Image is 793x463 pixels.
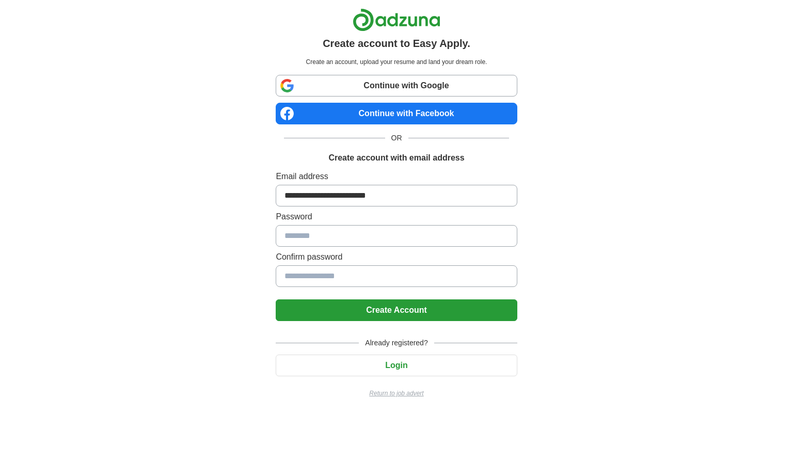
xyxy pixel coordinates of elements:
a: Continue with Google [276,75,517,97]
button: Login [276,355,517,376]
span: Already registered? [359,338,434,348]
a: Login [276,361,517,370]
h1: Create account with email address [328,152,464,164]
h1: Create account to Easy Apply. [323,36,470,51]
span: OR [385,133,408,143]
label: Email address [276,170,517,183]
label: Password [276,211,517,223]
p: Create an account, upload your resume and land your dream role. [278,57,515,67]
label: Confirm password [276,251,517,263]
a: Return to job advert [276,389,517,398]
img: Adzuna logo [353,8,440,31]
button: Create Account [276,299,517,321]
a: Continue with Facebook [276,103,517,124]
